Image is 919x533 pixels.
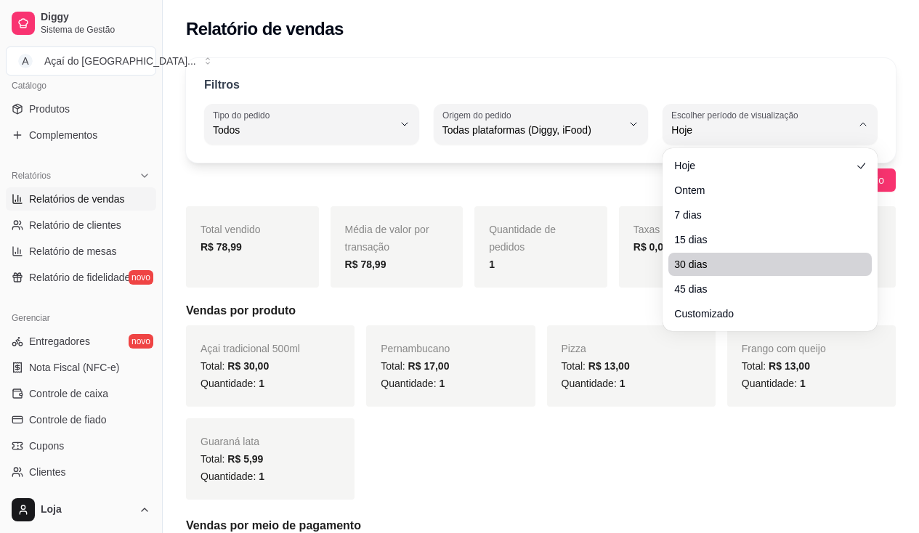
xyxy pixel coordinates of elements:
span: R$ 5,99 [227,453,263,465]
span: Guaraná lata [201,436,259,447]
span: Complementos [29,128,97,142]
span: Nota Fiscal (NFC-e) [29,360,119,375]
label: Origem do pedido [442,109,516,121]
label: Tipo do pedido [213,109,275,121]
span: Total: [201,453,263,465]
span: 45 dias [674,282,851,296]
span: Produtos [29,102,70,116]
span: Total: [742,360,810,372]
span: R$ 13,00 [769,360,810,372]
span: Relatórios de vendas [29,192,125,206]
div: Catálogo [6,74,156,97]
span: Relatório de fidelidade [29,270,130,285]
span: Taxas de entrega [633,224,711,235]
span: 1 [620,378,626,389]
h5: Vendas por produto [186,302,896,320]
div: Gerenciar [6,306,156,330]
span: Quantidade: [742,378,806,389]
span: Relatório de mesas [29,244,117,259]
span: Ontem [674,183,851,198]
span: Quantidade: [381,378,445,389]
strong: R$ 78,99 [345,259,386,270]
div: Açaí do [GEOGRAPHIC_DATA] ... [44,54,196,68]
span: R$ 17,00 [408,360,450,372]
span: 15 dias [674,232,851,247]
span: Todos [213,123,393,137]
span: Clientes [29,465,66,479]
span: Controle de caixa [29,386,108,401]
span: Quantidade de pedidos [489,224,556,253]
span: 7 dias [674,208,851,222]
span: Total: [562,360,630,372]
span: Hoje [674,158,851,173]
span: Loja [41,503,133,516]
span: Açai tradicional 500ml [201,343,300,354]
span: Relatório de clientes [29,218,121,232]
span: Quantidade: [201,471,264,482]
span: 1 [439,378,445,389]
span: Sistema de Gestão [41,24,150,36]
button: Select a team [6,46,156,76]
span: Controle de fiado [29,412,107,427]
p: Filtros [204,76,240,94]
span: R$ 30,00 [227,360,269,372]
strong: R$ 0,00 [633,241,669,253]
span: Relatórios [12,170,51,182]
span: Entregadores [29,334,90,349]
span: Cupons [29,439,64,453]
span: Pizza [562,343,586,354]
span: Total: [201,360,269,372]
span: R$ 13,00 [588,360,630,372]
label: Escolher período de visualização [671,109,803,121]
span: 1 [259,471,264,482]
span: Média de valor por transação [345,224,429,253]
h2: Relatório de vendas [186,17,344,41]
strong: 1 [489,259,495,270]
span: Quantidade: [201,378,264,389]
span: Hoje [671,123,851,137]
span: Diggy [41,11,150,24]
span: Frango com queijo [742,343,826,354]
span: 30 dias [674,257,851,272]
span: Customizado [674,306,851,321]
span: Total: [381,360,449,372]
span: Quantidade: [562,378,626,389]
span: Total vendido [201,224,261,235]
span: Todas plataformas (Diggy, iFood) [442,123,623,137]
span: A [18,54,33,68]
span: Pernambucano [381,343,450,354]
span: 1 [259,378,264,389]
span: 1 [800,378,806,389]
strong: R$ 78,99 [201,241,242,253]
